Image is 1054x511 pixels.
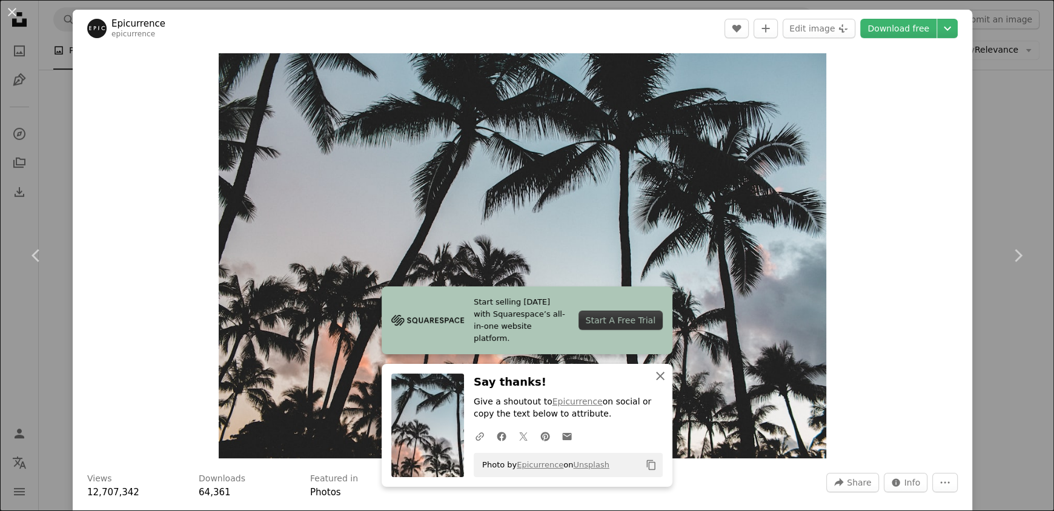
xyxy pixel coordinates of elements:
a: Share on Facebook [491,424,512,448]
h3: Views [87,473,112,485]
span: Share [847,473,871,492]
button: Like [724,19,749,38]
p: Give a shoutout to on social or copy the text below to attribute. [474,396,663,420]
a: Share on Twitter [512,424,534,448]
div: Start A Free Trial [578,311,663,330]
img: gray scale photography of coconut trees during daytime [219,53,827,458]
a: epicurrence [111,30,155,38]
a: Epicurrence [517,460,563,469]
button: Add to Collection [754,19,778,38]
button: More Actions [932,473,958,492]
a: Share over email [556,424,578,448]
span: 12,707,342 [87,487,139,498]
img: Go to Epicurrence's profile [87,19,107,38]
h3: Featured in [310,473,358,485]
h3: Say thanks! [474,374,663,391]
a: Epicurrence [111,18,165,30]
img: file-1705255347840-230a6ab5bca9image [391,311,464,329]
button: Stats about this image [884,473,928,492]
button: Choose download size [937,19,958,38]
h3: Downloads [199,473,245,485]
a: Share on Pinterest [534,424,556,448]
a: Unsplash [573,460,609,469]
span: 64,361 [199,487,231,498]
button: Edit image [783,19,855,38]
button: Zoom in on this image [219,53,827,458]
a: Photos [310,487,341,498]
a: Start selling [DATE] with Squarespace’s all-in-one website platform.Start A Free Trial [382,286,672,354]
span: Info [904,473,921,492]
span: Photo by on [476,455,609,475]
button: Copy to clipboard [641,455,661,475]
a: Epicurrence [552,397,603,406]
a: Download free [860,19,936,38]
span: Start selling [DATE] with Squarespace’s all-in-one website platform. [474,296,569,345]
a: Next [981,197,1054,314]
button: Share this image [826,473,878,492]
